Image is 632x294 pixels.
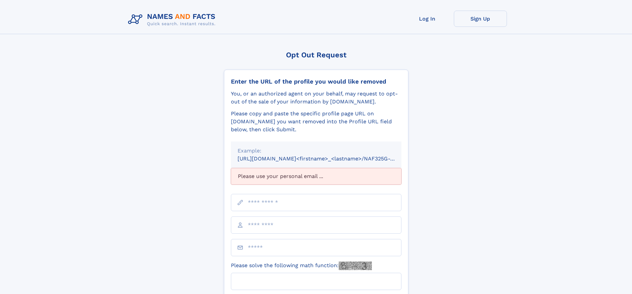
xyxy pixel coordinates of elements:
a: Log In [401,11,454,27]
div: Example: [238,147,395,155]
div: Please copy and paste the specific profile page URL on [DOMAIN_NAME] you want removed into the Pr... [231,110,401,134]
div: You, or an authorized agent on your behalf, may request to opt-out of the sale of your informatio... [231,90,401,106]
img: Logo Names and Facts [125,11,221,29]
a: Sign Up [454,11,507,27]
label: Please solve the following math function: [231,262,372,270]
div: Enter the URL of the profile you would like removed [231,78,401,85]
div: Please use your personal email ... [231,168,401,185]
div: Opt Out Request [224,51,408,59]
small: [URL][DOMAIN_NAME]<firstname>_<lastname>/NAF325G-xxxxxxxx [238,155,414,162]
